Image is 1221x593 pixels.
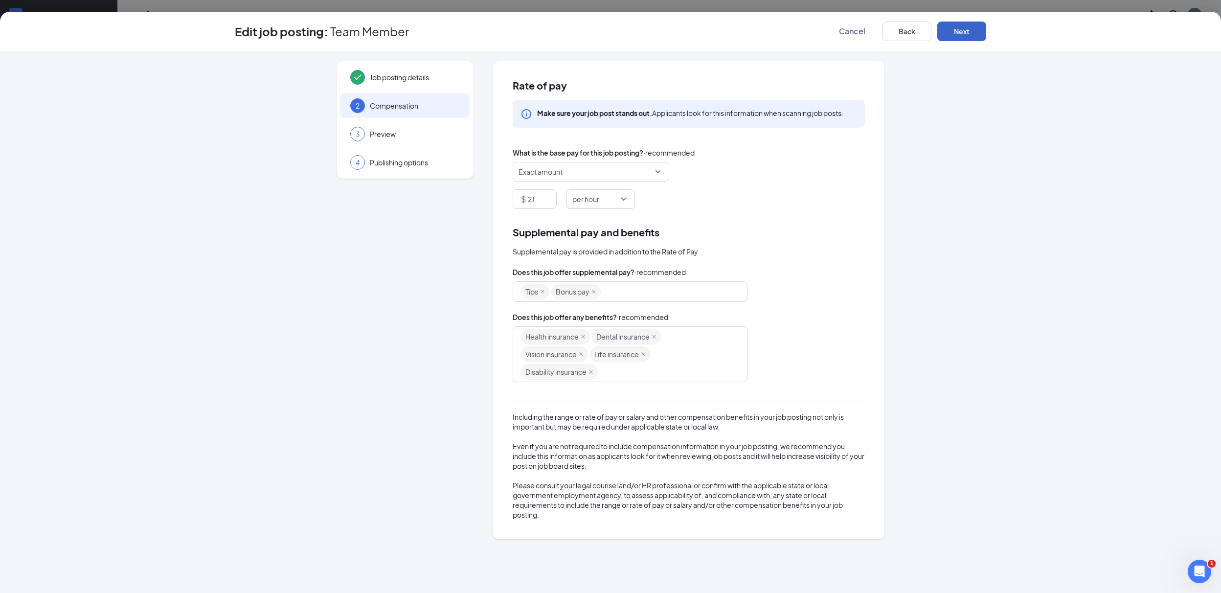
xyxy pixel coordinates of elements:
span: close [591,289,596,294]
span: Publishing options [370,158,460,167]
svg: Info [520,108,532,120]
span: per hour [572,190,599,208]
iframe: Intercom live chat [1188,560,1211,583]
button: Back [882,22,931,41]
span: What is the base pay for this job posting? [513,147,643,158]
button: Next [937,22,986,41]
span: Team Member [330,26,409,36]
span: · recommended [617,312,668,322]
div: Applicants look for this information when scanning job posts. [537,108,843,118]
span: close [579,352,584,357]
span: Vision insurance [525,347,577,362]
span: Supplemental pay and benefits [513,225,659,240]
span: close [588,369,593,374]
span: Life insurance [594,347,639,362]
span: close [641,352,646,357]
span: Cancel [839,26,865,36]
span: 3 [356,129,360,139]
svg: Checkmark [352,71,363,83]
span: Supplemental pay is provided in addition to the Rate of Pay [513,246,698,257]
span: Preview [370,129,460,139]
span: 4 [356,158,360,167]
h3: Edit job posting: [235,23,328,40]
b: Make sure your job post stands out. [537,109,652,117]
span: close [652,334,656,339]
span: Bonus pay [556,284,589,299]
span: Dental insurance [596,329,650,344]
span: Disability insurance [525,365,587,379]
span: · recommended [634,267,686,277]
button: Cancel [828,22,877,41]
span: Tips [525,284,538,299]
span: Job posting details [370,72,460,82]
div: Including the range or rate of pay or salary and other compensation benefits in your job posting ... [513,412,865,520]
span: Does this job offer any benefits? [513,312,617,322]
span: close [581,334,586,339]
span: Rate of pay [513,81,865,91]
span: 1 [1208,560,1216,568]
span: Does this job offer supplemental pay? [513,267,634,277]
span: Health insurance [525,329,579,344]
span: · recommended [643,147,695,158]
span: Compensation [370,101,460,111]
span: 2 [356,101,360,111]
span: close [540,289,545,294]
span: Exact amount [519,162,563,181]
